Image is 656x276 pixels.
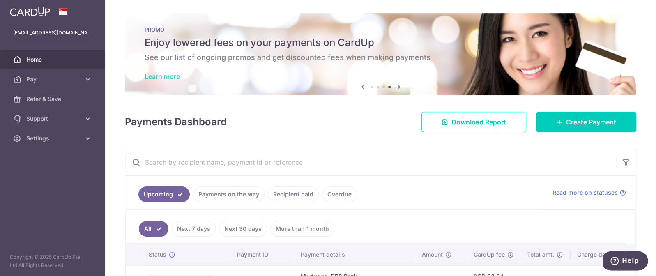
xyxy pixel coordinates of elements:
span: Help [18,6,35,13]
img: Latest Promos banner [125,13,636,95]
p: PROMO [145,26,617,33]
th: Payment details [294,244,415,265]
span: Amount [422,251,443,259]
span: CardUp fee [474,251,505,259]
span: Read more on statuses [552,189,618,197]
a: More than 1 month [270,221,334,237]
span: Settings [26,134,81,143]
a: Download Report [421,112,526,132]
a: Learn more [145,72,180,80]
span: Create Payment [566,117,616,127]
h4: Payments Dashboard [125,115,227,129]
iframe: Opens a widget where you can find more information [603,251,648,272]
span: Support [26,115,81,123]
a: Upcoming [138,186,190,202]
span: Status [149,251,166,259]
a: Next 30 days [219,221,267,237]
span: Total amt. [527,251,554,259]
p: [EMAIL_ADDRESS][DOMAIN_NAME] [13,29,92,37]
th: Payment ID [230,244,294,265]
a: Next 7 days [172,221,216,237]
h6: See our list of ongoing promos and get discounted fees when making payments [145,53,617,62]
a: All [139,221,168,237]
span: Download Report [451,117,506,127]
input: Search by recipient name, payment id or reference [125,149,616,175]
h5: Enjoy lowered fees on your payments on CardUp [145,36,617,49]
a: Create Payment [536,112,636,132]
span: Home [26,55,81,64]
a: Recipient paid [268,186,319,202]
span: Charge date [577,251,611,259]
a: Payments on the way [193,186,265,202]
a: Read more on statuses [552,189,626,197]
a: Overdue [322,186,357,202]
span: Refer & Save [26,95,81,103]
span: Pay [26,75,81,83]
img: CardUp [10,7,50,16]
